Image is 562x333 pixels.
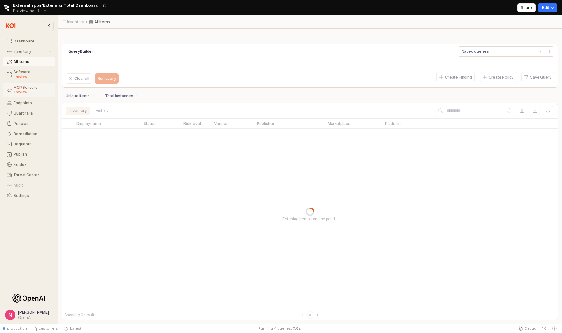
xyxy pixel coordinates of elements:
div: All Items [14,60,51,64]
button: Guardrails [3,109,55,118]
div: Inventory [14,49,47,54]
div: Endpoints [14,101,51,105]
div: Settings [14,193,51,198]
span: [PERSON_NAME] [18,310,49,315]
button: Source Control [30,324,61,333]
button: Menu [545,46,554,57]
div: Policies [14,121,51,126]
button: Policies [3,119,55,128]
p: Run query [98,76,116,81]
button: Debug [516,324,539,333]
span: Previewing [13,8,34,14]
button: Publish [3,150,55,159]
div: Preview [14,90,51,95]
button: Create Finding [436,72,475,82]
button: Software [3,68,55,82]
button: Inventory [3,47,55,56]
button: Create Policy [480,72,516,82]
button: Remediation [3,129,55,138]
span: production [7,326,27,331]
div: Audit [14,183,51,188]
p: Clear all [74,76,89,81]
div: Publish [14,152,51,157]
button: Settings [3,191,55,200]
div: Requests [14,142,51,146]
button: Share app [517,3,536,12]
div: Saved queries [462,48,489,55]
p: Total instances [105,93,133,99]
span: Debug [525,326,536,331]
button: Save Query [521,72,554,82]
button: Edit [538,3,557,12]
span: External apps/ExtensionTotal Dashboard [13,2,98,8]
div: OpenAI [18,315,49,320]
p: Save Query [530,75,551,80]
button: Koidex [3,160,55,169]
button: Audit [3,181,55,190]
iframe: QueryBuildingItay [66,59,554,72]
p: Latest [38,8,50,14]
button: MCP Servers [3,83,55,97]
button: Requests [3,140,55,149]
button: Dashboard [3,37,55,46]
div: Software [14,70,51,79]
p: - [92,92,95,99]
button: Run query [95,73,119,84]
p: - [136,92,138,99]
span: 7.8 s [293,326,301,331]
p: Create Policy [489,75,513,80]
p: Share [521,5,532,10]
button: History [539,324,549,333]
button: Endpoints [3,98,55,107]
button: Latest [61,324,84,333]
div: Progress circle [306,208,314,216]
button: Add app to favorites [101,2,108,8]
div: Dashboard [14,39,51,43]
button: Releases and History [34,6,53,15]
button: Threat Center [3,171,55,180]
div: Threat Center [14,173,51,177]
button: Saved queries [458,47,537,56]
div: Guardrails [14,111,51,116]
button: Show suggestions [537,47,544,56]
button: All Items [3,57,55,66]
div: Remediation [14,132,51,136]
p: Query Builder [68,49,151,54]
p: Create Finding [445,75,472,80]
span: Latest [68,326,81,331]
span: customers [39,326,58,331]
main: App Frame [58,15,562,324]
p: Unique items [66,93,90,99]
button: Clear all [66,73,92,84]
div: Running 4 queries: [258,326,292,331]
div: Koidex [14,162,51,167]
nav: Breadcrumbs [62,19,393,24]
button: Help [549,324,559,333]
div: Preview [14,74,51,79]
div: Previewing Latest [13,6,53,15]
div: MCP Servers [14,85,51,95]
